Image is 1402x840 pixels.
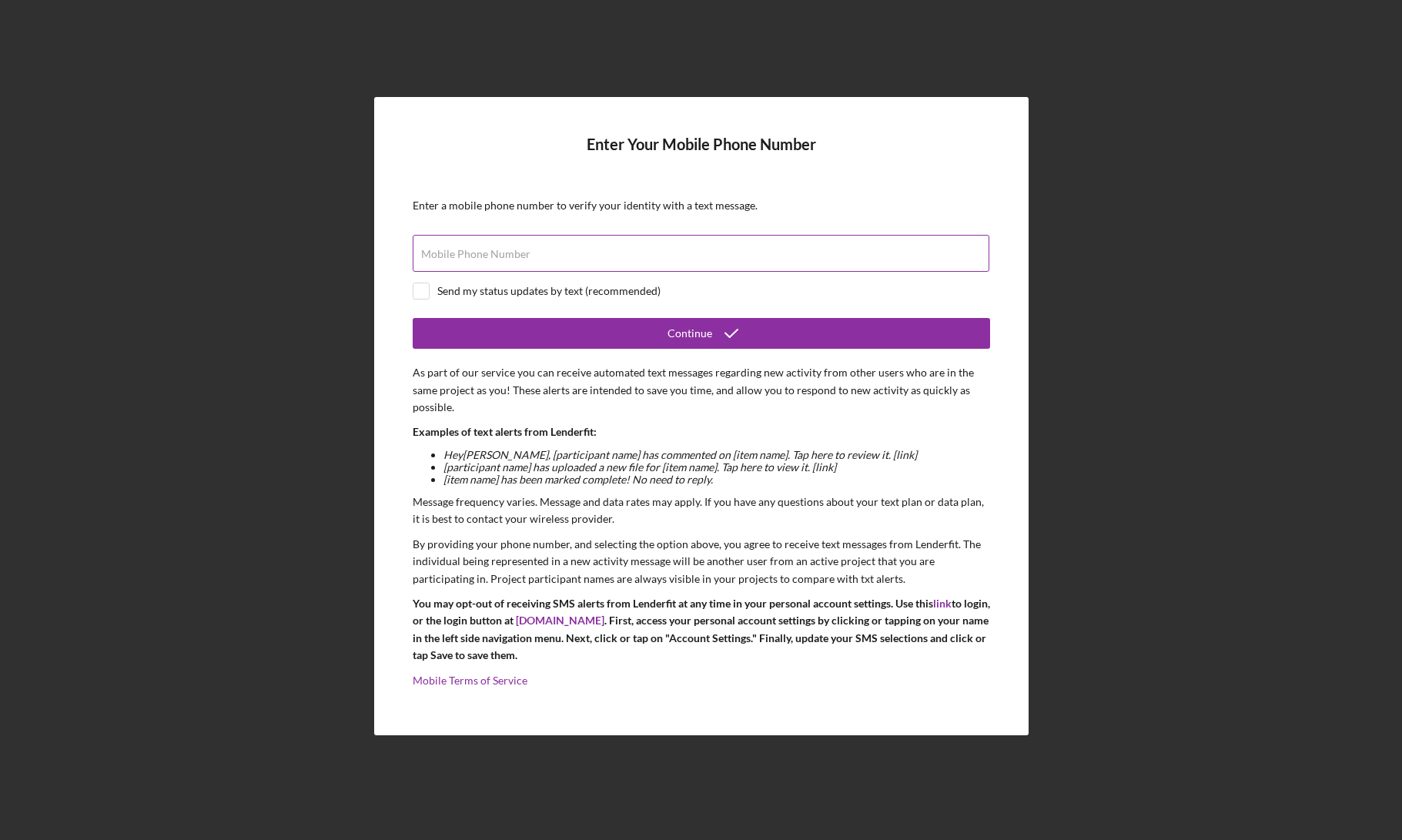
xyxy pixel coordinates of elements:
label: Mobile Phone Number [421,248,530,260]
a: link [933,597,952,610]
a: [DOMAIN_NAME] [516,614,604,627]
div: Send my status updates by text (recommended) [437,285,661,297]
p: As part of our service you can receive automated text messages regarding new activity from other ... [413,364,990,416]
div: Continue [668,318,712,349]
a: Mobile Terms of Service [413,674,527,687]
h4: Enter Your Mobile Phone Number [413,136,990,176]
p: By providing your phone number, and selecting the option above, you agree to receive text message... [413,536,990,587]
li: [participant name] has uploaded a new file for [item name]. Tap here to view it. [link] [443,461,990,474]
p: You may opt-out of receiving SMS alerts from Lenderfit at any time in your personal account setti... [413,595,990,664]
li: Hey [PERSON_NAME] , [participant name] has commented on [item name]. Tap here to review it. [link] [443,449,990,461]
p: Message frequency varies. Message and data rates may apply. If you have any questions about your ... [413,494,990,528]
li: [item name] has been marked complete! No need to reply. [443,474,990,486]
p: Examples of text alerts from Lenderfit: [413,423,990,440]
button: Continue [413,318,990,349]
div: Enter a mobile phone number to verify your identity with a text message. [413,199,990,212]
